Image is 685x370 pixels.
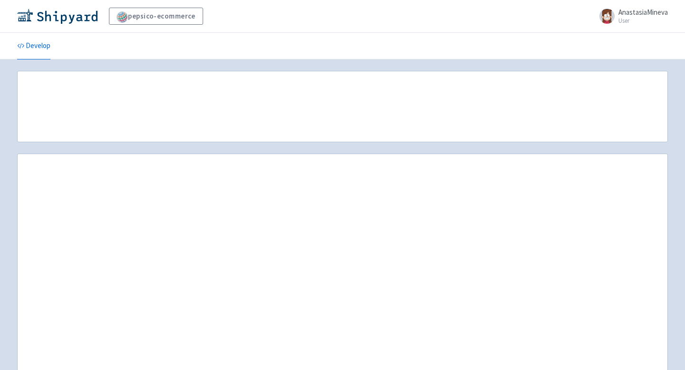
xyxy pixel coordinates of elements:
a: AnastasiaMineva User [594,9,668,24]
span: AnastasiaMineva [618,8,668,17]
a: pepsico-ecommerce [109,8,203,25]
a: Develop [17,33,50,59]
small: User [618,18,668,24]
img: Shipyard logo [17,9,98,24]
